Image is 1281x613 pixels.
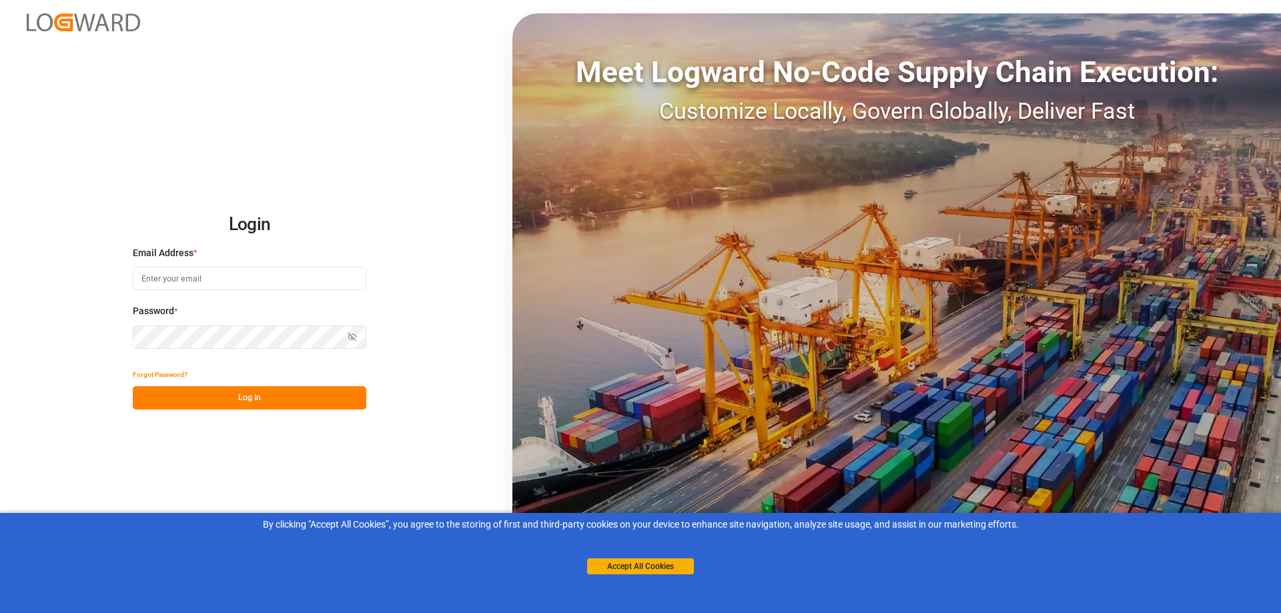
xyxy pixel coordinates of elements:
button: Forgot Password? [133,363,187,386]
input: Enter your email [133,267,366,290]
button: Log In [133,386,366,410]
div: By clicking "Accept All Cookies”, you agree to the storing of first and third-party cookies on yo... [9,518,1272,532]
img: Logward_new_orange.png [27,13,140,31]
span: Email Address [133,246,193,260]
div: Customize Locally, Govern Globally, Deliver Fast [512,94,1281,128]
button: Accept All Cookies [587,558,694,574]
div: Meet Logward No-Code Supply Chain Execution: [512,50,1281,94]
h2: Login [133,203,366,246]
span: Password [133,304,174,318]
